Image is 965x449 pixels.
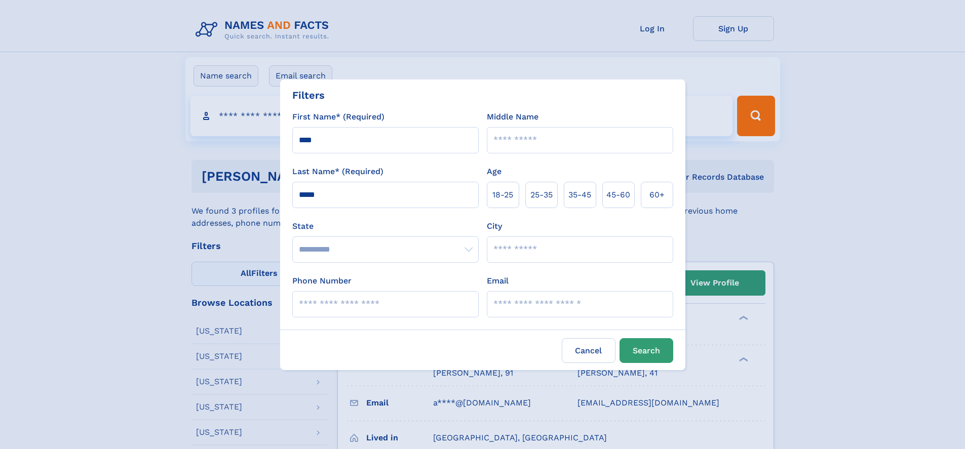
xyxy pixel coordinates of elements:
[292,88,325,103] div: Filters
[487,220,502,232] label: City
[292,166,383,178] label: Last Name* (Required)
[292,275,352,287] label: Phone Number
[487,166,501,178] label: Age
[530,189,553,201] span: 25‑35
[492,189,513,201] span: 18‑25
[292,220,479,232] label: State
[292,111,384,123] label: First Name* (Required)
[487,275,509,287] label: Email
[487,111,538,123] label: Middle Name
[606,189,630,201] span: 45‑60
[620,338,673,363] button: Search
[649,189,665,201] span: 60+
[562,338,615,363] label: Cancel
[568,189,591,201] span: 35‑45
